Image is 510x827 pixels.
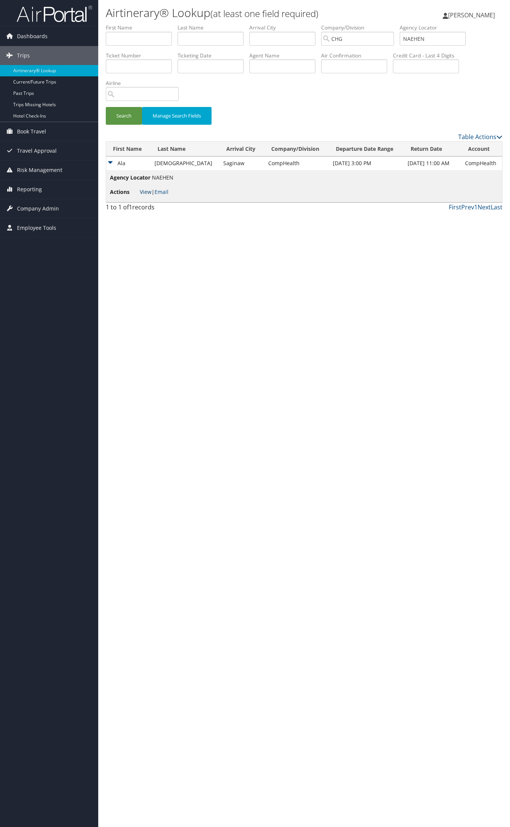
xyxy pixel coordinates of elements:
[404,142,461,156] th: Return Date: activate to sort column ascending
[106,24,178,31] label: First Name
[264,156,329,170] td: CompHealth
[448,11,495,19] span: [PERSON_NAME]
[106,107,142,125] button: Search
[151,142,219,156] th: Last Name: activate to sort column ascending
[151,156,219,170] td: [DEMOGRAPHIC_DATA]
[449,203,461,211] a: First
[404,156,461,170] td: [DATE] 11:00 AM
[400,24,471,31] label: Agency Locator
[17,218,56,237] span: Employee Tools
[219,156,264,170] td: Saginaw
[329,156,404,170] td: [DATE] 3:00 PM
[106,52,178,59] label: Ticket Number
[178,24,249,31] label: Last Name
[17,122,46,141] span: Book Travel
[106,79,184,87] label: Airline
[17,180,42,199] span: Reporting
[17,46,30,65] span: Trips
[106,203,196,215] div: 1 to 1 of records
[178,52,249,59] label: Ticketing Date
[17,141,57,160] span: Travel Approval
[140,188,168,195] span: |
[461,156,502,170] td: CompHealth
[17,5,92,23] img: airportal-logo.png
[17,27,48,46] span: Dashboards
[478,203,491,211] a: Next
[249,52,321,59] label: Agent Name
[210,7,318,20] small: (at least one field required)
[140,188,151,195] a: View
[106,156,151,170] td: Ala
[491,203,502,211] a: Last
[443,4,502,26] a: [PERSON_NAME]
[461,142,502,156] th: Account: activate to sort column ascending
[110,173,150,182] span: Agency Locator
[110,188,138,196] span: Actions
[17,199,59,218] span: Company Admin
[129,203,132,211] span: 1
[152,174,173,181] span: NAEHEN
[329,142,404,156] th: Departure Date Range: activate to sort column ascending
[321,24,400,31] label: Company/Division
[321,52,393,59] label: Air Confirmation
[393,52,465,59] label: Credit Card - Last 4 Digits
[249,24,321,31] label: Arrival City
[458,133,502,141] a: Table Actions
[17,161,62,180] span: Risk Management
[461,203,474,211] a: Prev
[106,5,370,21] h1: Airtinerary® Lookup
[106,142,151,156] th: First Name: activate to sort column descending
[155,188,168,195] a: Email
[219,142,264,156] th: Arrival City: activate to sort column ascending
[474,203,478,211] a: 1
[264,142,329,156] th: Company/Division
[142,107,212,125] button: Manage Search Fields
